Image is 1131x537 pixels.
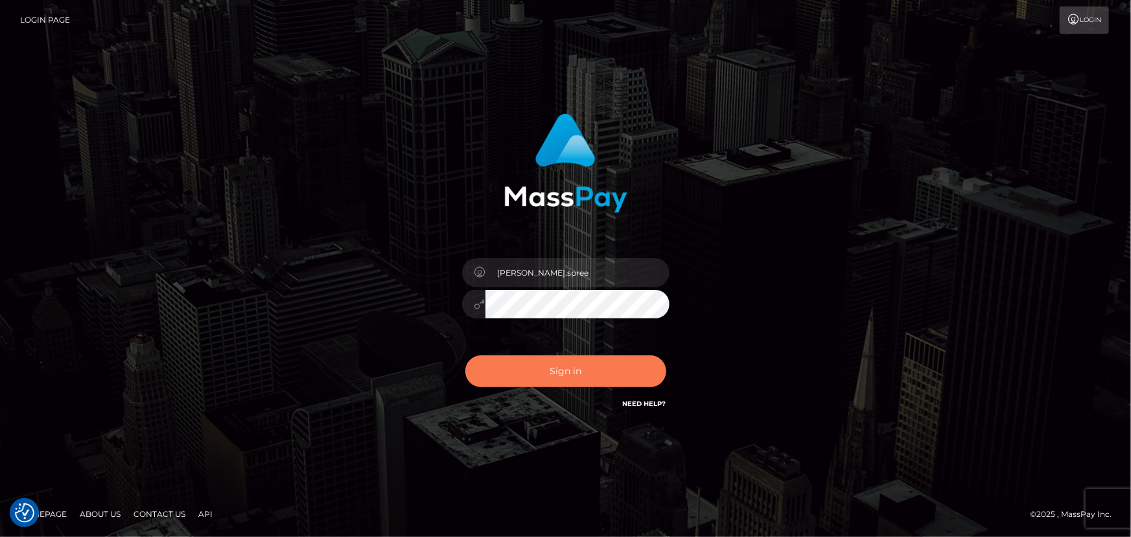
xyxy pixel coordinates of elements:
a: API [193,504,218,524]
a: Login [1060,6,1109,34]
img: MassPay Login [504,113,627,213]
input: Username... [485,258,670,287]
a: Login Page [20,6,70,34]
img: Revisit consent button [15,503,34,523]
button: Sign in [465,355,666,387]
a: Contact Us [128,504,191,524]
div: © 2025 , MassPay Inc. [1030,507,1121,521]
a: About Us [75,504,126,524]
button: Consent Preferences [15,503,34,523]
a: Homepage [14,504,72,524]
a: Need Help? [623,400,666,408]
